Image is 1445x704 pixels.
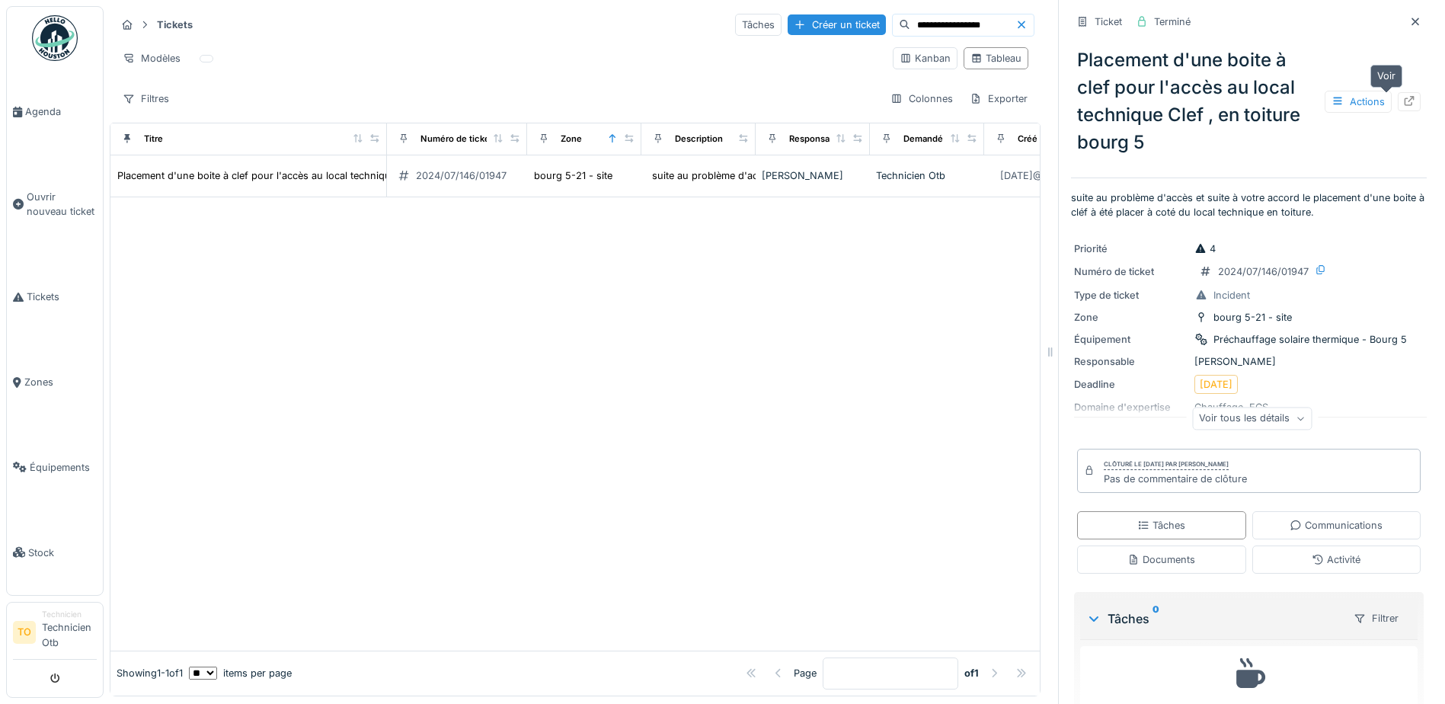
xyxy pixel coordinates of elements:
[1127,552,1195,567] div: Documents
[1074,354,1188,369] div: Responsable
[1074,242,1188,256] div: Priorité
[789,133,842,146] div: Responsable
[42,609,97,620] div: Technicien
[1218,264,1309,279] div: 2024/07/146/01947
[884,88,960,110] div: Colonnes
[13,609,97,660] a: TO TechnicienTechnicien Otb
[24,375,97,389] span: Zones
[7,510,103,595] a: Stock
[189,666,292,680] div: items per page
[42,609,97,656] li: Technicien Otb
[794,666,817,680] div: Page
[1213,332,1407,347] div: Préchauffage solaire thermique - Bourg 5
[534,168,612,183] div: bourg 5-21 - site
[7,424,103,510] a: Équipements
[7,155,103,254] a: Ouvrir nouveau ticket
[1194,242,1216,256] div: 4
[876,168,978,183] div: Technicien Otb
[1000,168,1082,183] div: [DATE] @ 15:24:30
[1347,607,1405,629] div: Filtrer
[1152,610,1159,628] sup: 0
[7,254,103,340] a: Tickets
[1074,377,1188,392] div: Deadline
[1290,518,1383,533] div: Communications
[675,133,723,146] div: Description
[116,47,187,69] div: Modèles
[1074,288,1188,302] div: Type de ticket
[1071,40,1427,162] div: Placement d'une boite à clef pour l'accès au local technique Clef , en toiture bourg 5
[1200,377,1232,392] div: [DATE]
[1074,264,1188,279] div: Numéro de ticket
[762,168,864,183] div: [PERSON_NAME]
[7,69,103,155] a: Agenda
[416,168,507,183] div: 2024/07/146/01947
[964,666,979,680] strong: of 1
[1325,91,1392,113] div: Actions
[13,621,36,644] li: TO
[1086,610,1341,628] div: Tâches
[25,104,97,119] span: Agenda
[420,133,493,146] div: Numéro de ticket
[28,546,97,560] span: Stock
[1018,133,1047,146] div: Créé le
[652,168,880,183] div: suite au problème d'accès et suite à votre acco...
[970,51,1021,66] div: Tableau
[1370,65,1402,87] div: Voir
[1104,472,1247,486] div: Pas de commentaire de clôture
[1095,14,1122,29] div: Ticket
[1074,310,1188,325] div: Zone
[117,666,183,680] div: Showing 1 - 1 of 1
[1074,332,1188,347] div: Équipement
[900,51,951,66] div: Kanban
[7,340,103,425] a: Zones
[117,168,511,183] div: Placement d'une boite à clef pour l'accès au local technique Clef , en toiture bourg 5
[144,133,163,146] div: Titre
[1213,310,1292,325] div: bourg 5-21 - site
[1312,552,1360,567] div: Activité
[1104,459,1229,470] div: Clôturé le [DATE] par [PERSON_NAME]
[561,133,582,146] div: Zone
[30,460,97,475] span: Équipements
[27,290,97,304] span: Tickets
[1071,190,1427,219] p: suite au problème d'accès et suite à votre accord le placement d'une boite à cléf à été placer à ...
[1137,518,1185,533] div: Tâches
[27,190,97,219] span: Ouvrir nouveau ticket
[32,15,78,61] img: Badge_color-CXgf-gQk.svg
[788,14,886,35] div: Créer un ticket
[1192,408,1312,430] div: Voir tous les détails
[1154,14,1191,29] div: Terminé
[735,14,782,36] div: Tâches
[1213,288,1250,302] div: Incident
[963,88,1034,110] div: Exporter
[151,18,199,32] strong: Tickets
[1074,354,1424,369] div: [PERSON_NAME]
[903,133,958,146] div: Demandé par
[116,88,176,110] div: Filtres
